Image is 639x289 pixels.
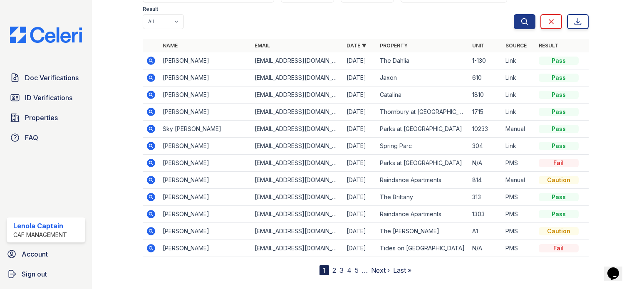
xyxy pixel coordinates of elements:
[502,223,535,240] td: PMS
[343,155,376,172] td: [DATE]
[393,266,411,274] a: Last »
[539,227,579,235] div: Caution
[376,104,468,121] td: Thornbury at [GEOGRAPHIC_DATA]
[159,172,251,189] td: [PERSON_NAME]
[251,121,343,138] td: [EMAIL_ADDRESS][DOMAIN_NAME]
[339,266,344,274] a: 3
[502,104,535,121] td: Link
[343,121,376,138] td: [DATE]
[25,93,72,103] span: ID Verifications
[539,57,579,65] div: Pass
[7,129,85,146] a: FAQ
[255,42,270,49] a: Email
[539,108,579,116] div: Pass
[380,42,408,49] a: Property
[469,189,502,206] td: 313
[343,240,376,257] td: [DATE]
[343,189,376,206] td: [DATE]
[159,69,251,86] td: [PERSON_NAME]
[539,74,579,82] div: Pass
[7,109,85,126] a: Properties
[469,155,502,172] td: N/A
[143,6,158,12] label: Result
[539,142,579,150] div: Pass
[7,69,85,86] a: Doc Verifications
[13,221,67,231] div: Lenola Captain
[472,42,485,49] a: Unit
[469,223,502,240] td: A1
[502,86,535,104] td: Link
[376,86,468,104] td: Catalina
[355,266,359,274] a: 5
[251,138,343,155] td: [EMAIL_ADDRESS][DOMAIN_NAME]
[251,223,343,240] td: [EMAIL_ADDRESS][DOMAIN_NAME]
[159,206,251,223] td: [PERSON_NAME]
[469,52,502,69] td: 1-130
[469,104,502,121] td: 1715
[7,89,85,106] a: ID Verifications
[3,266,89,282] a: Sign out
[502,69,535,86] td: Link
[251,206,343,223] td: [EMAIL_ADDRESS][DOMAIN_NAME]
[502,206,535,223] td: PMS
[159,223,251,240] td: [PERSON_NAME]
[539,176,579,184] div: Caution
[159,138,251,155] td: [PERSON_NAME]
[251,172,343,189] td: [EMAIL_ADDRESS][DOMAIN_NAME]
[3,27,89,43] img: CE_Logo_Blue-a8612792a0a2168367f1c8372b55b34899dd931a85d93a1a3d3e32e68fde9ad4.png
[502,172,535,189] td: Manual
[251,52,343,69] td: [EMAIL_ADDRESS][DOMAIN_NAME]
[159,104,251,121] td: [PERSON_NAME]
[539,125,579,133] div: Pass
[539,91,579,99] div: Pass
[163,42,178,49] a: Name
[376,121,468,138] td: Parks at [GEOGRAPHIC_DATA]
[347,42,367,49] a: Date ▼
[376,52,468,69] td: The Dahlia
[469,69,502,86] td: 610
[347,266,352,274] a: 4
[159,121,251,138] td: Sky [PERSON_NAME]
[251,104,343,121] td: [EMAIL_ADDRESS][DOMAIN_NAME]
[332,266,336,274] a: 2
[376,69,468,86] td: Jaxon
[604,256,631,281] iframe: chat widget
[362,265,368,275] span: …
[376,189,468,206] td: The Brittany
[539,210,579,218] div: Pass
[469,206,502,223] td: 1303
[159,240,251,257] td: [PERSON_NAME]
[376,172,468,189] td: Raindance Apartments
[376,223,468,240] td: The [PERSON_NAME]
[469,138,502,155] td: 304
[376,138,468,155] td: Spring Parc
[343,172,376,189] td: [DATE]
[343,69,376,86] td: [DATE]
[502,189,535,206] td: PMS
[251,240,343,257] td: [EMAIL_ADDRESS][DOMAIN_NAME]
[469,86,502,104] td: 1810
[376,206,468,223] td: Raindance Apartments
[502,240,535,257] td: PMS
[539,42,558,49] a: Result
[25,113,58,123] span: Properties
[319,265,329,275] div: 1
[25,133,38,143] span: FAQ
[159,189,251,206] td: [PERSON_NAME]
[13,231,67,239] div: CAF Management
[25,73,79,83] span: Doc Verifications
[469,172,502,189] td: 814
[539,244,579,252] div: Fail
[376,240,468,257] td: Tides on [GEOGRAPHIC_DATA]
[343,206,376,223] td: [DATE]
[251,189,343,206] td: [EMAIL_ADDRESS][DOMAIN_NAME]
[251,69,343,86] td: [EMAIL_ADDRESS][DOMAIN_NAME]
[469,240,502,257] td: N/A
[343,52,376,69] td: [DATE]
[159,52,251,69] td: [PERSON_NAME]
[376,155,468,172] td: Parks at [GEOGRAPHIC_DATA]
[343,138,376,155] td: [DATE]
[343,86,376,104] td: [DATE]
[505,42,527,49] a: Source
